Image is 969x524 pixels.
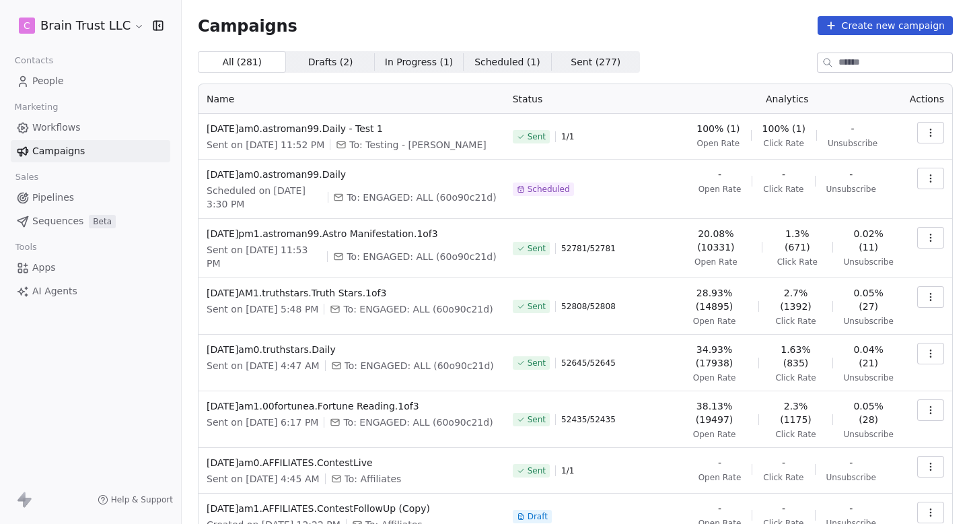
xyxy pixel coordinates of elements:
[681,286,748,313] span: 28.93% (14895)
[24,19,30,32] span: C
[32,74,64,88] span: People
[681,227,751,254] span: 20.08% (10331)
[694,257,738,267] span: Open Rate
[207,243,322,270] span: Sent on [DATE] 11:53 PM
[528,184,570,195] span: Scheduled
[32,121,81,135] span: Workflows
[207,122,497,135] span: [DATE]am0.astroman99.Daily - Test 1
[561,131,574,142] span: 1 / 1
[343,302,493,316] span: To: ENGAGED: ALL (60o90c21d)
[782,502,785,515] span: -
[902,84,952,114] th: Actions
[849,456,853,469] span: -
[693,316,736,327] span: Open Rate
[844,227,894,254] span: 0.02% (11)
[343,416,493,429] span: To: ENGAGED: ALL (60o90c21d)
[198,16,297,35] span: Campaigns
[11,280,170,302] a: AI Agents
[32,261,56,275] span: Apps
[718,502,721,515] span: -
[849,502,853,515] span: -
[782,168,785,181] span: -
[308,55,353,69] span: Drafts ( 2 )
[763,472,803,483] span: Click Rate
[11,117,170,139] a: Workflows
[207,416,318,429] span: Sent on [DATE] 6:17 PM
[561,414,616,425] span: 52435 / 52435
[347,191,496,204] span: To: ENGAGED: ALL (60o90c21d)
[770,286,821,313] span: 2.7% (1392)
[844,316,894,327] span: Unsubscribe
[698,472,742,483] span: Open Rate
[849,168,853,181] span: -
[207,302,318,316] span: Sent on [DATE] 5:48 PM
[207,359,320,372] span: Sent on [DATE] 4:47 AM
[207,456,497,469] span: [DATE]am0.AFFILIATES.ContestLive
[32,214,83,228] span: Sequences
[16,14,143,37] button: CBrain Trust LLC
[844,257,894,267] span: Unsubscribe
[32,144,85,158] span: Campaigns
[693,429,736,440] span: Open Rate
[718,168,721,181] span: -
[89,215,116,228] span: Beta
[764,138,804,149] span: Click Rate
[32,284,77,298] span: AI Agents
[9,167,44,187] span: Sales
[561,358,616,368] span: 52645 / 52645
[693,372,736,383] span: Open Rate
[207,168,497,181] span: [DATE]am0.astroman99.Daily
[528,414,546,425] span: Sent
[561,243,616,254] span: 52781 / 52781
[775,316,816,327] span: Click Rate
[673,84,902,114] th: Analytics
[199,84,505,114] th: Name
[345,359,494,372] span: To: ENGAGED: ALL (60o90c21d)
[571,55,620,69] span: Sent ( 277 )
[561,301,616,312] span: 52808 / 52808
[777,257,818,267] span: Click Rate
[851,122,855,135] span: -
[561,465,574,476] span: 1 / 1
[207,343,497,356] span: [DATE]am0.truthstars.Daily
[775,372,816,383] span: Click Rate
[844,372,894,383] span: Unsubscribe
[718,456,721,469] span: -
[770,399,821,426] span: 2.3% (1175)
[844,286,894,313] span: 0.05% (27)
[40,17,131,34] span: Brain Trust LLC
[9,51,59,71] span: Contacts
[347,250,496,263] span: To: ENGAGED: ALL (60o90c21d)
[528,243,546,254] span: Sent
[207,502,497,515] span: [DATE]am1.AFFILIATES.ContestFollowUp (Copy)
[818,16,953,35] button: Create new campaign
[345,472,402,486] span: To: Affiliates
[11,140,170,162] a: Campaigns
[11,257,170,279] a: Apps
[528,131,546,142] span: Sent
[207,286,497,300] span: [DATE]AM1.truthstars.Truth Stars.1of3
[207,227,497,240] span: [DATE]pm1.astroman99.Astro Manifestation.1of3
[697,138,740,149] span: Open Rate
[11,187,170,209] a: Pipelines
[828,138,877,149] span: Unsubscribe
[9,97,64,117] span: Marketing
[762,122,805,135] span: 100% (1)
[11,70,170,92] a: People
[505,84,673,114] th: Status
[844,343,894,370] span: 0.04% (21)
[207,472,320,486] span: Sent on [DATE] 4:45 AM
[207,138,324,152] span: Sent on [DATE] 11:52 PM
[773,227,822,254] span: 1.3% (671)
[826,472,876,483] span: Unsubscribe
[349,138,486,152] span: To: Testing - Angie
[385,55,454,69] span: In Progress ( 1 )
[681,399,748,426] span: 38.13% (19497)
[698,184,742,195] span: Open Rate
[844,399,894,426] span: 0.05% (28)
[826,184,876,195] span: Unsubscribe
[11,210,170,232] a: SequencesBeta
[770,343,821,370] span: 1.63% (835)
[782,456,785,469] span: -
[528,465,546,476] span: Sent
